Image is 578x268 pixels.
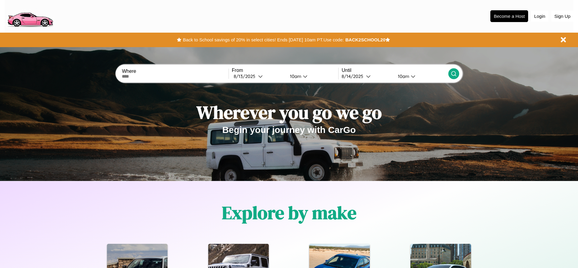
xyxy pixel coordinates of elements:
label: From [232,68,338,73]
button: 10am [393,73,448,79]
img: logo [5,3,56,28]
button: 8/13/2025 [232,73,285,79]
button: Become a Host [490,10,528,22]
div: 10am [395,73,411,79]
div: 8 / 13 / 2025 [234,73,258,79]
button: Login [531,11,548,22]
div: 10am [287,73,303,79]
button: Sign Up [551,11,573,22]
button: Back to School savings of 20% in select cities! Ends [DATE] 10am PT.Use code: [181,36,345,44]
button: 10am [285,73,338,79]
b: BACK2SCHOOL20 [345,37,385,42]
h1: Explore by make [222,200,356,225]
div: 8 / 14 / 2025 [342,73,366,79]
label: Where [122,69,228,74]
label: Until [342,68,448,73]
